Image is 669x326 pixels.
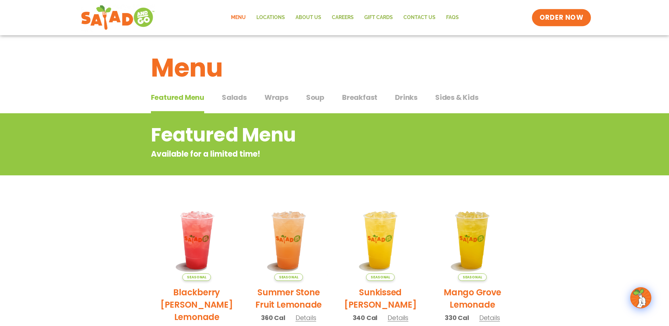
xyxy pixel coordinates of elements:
h2: Summer Stone Fruit Lemonade [248,286,329,311]
img: Product photo for Summer Stone Fruit Lemonade [248,199,329,281]
div: Tabbed content [151,90,518,114]
a: Contact Us [398,10,441,26]
span: Breakfast [342,92,377,103]
p: Available for a limited time! [151,148,462,160]
a: GIFT CARDS [359,10,398,26]
a: Menu [226,10,251,26]
span: Details [388,313,408,322]
img: Product photo for Blackberry Bramble Lemonade [156,199,238,281]
span: Wraps [264,92,288,103]
span: 330 Cal [445,313,469,322]
img: new-SAG-logo-768×292 [81,4,155,32]
nav: Menu [226,10,464,26]
a: Careers [327,10,359,26]
img: Product photo for Sunkissed Yuzu Lemonade [340,199,421,281]
a: Locations [251,10,290,26]
h2: Featured Menu [151,121,462,149]
span: Soup [306,92,324,103]
span: Featured Menu [151,92,204,103]
span: Seasonal [182,273,211,281]
span: Sides & Kids [435,92,479,103]
span: Details [296,313,316,322]
span: Seasonal [366,273,395,281]
a: FAQs [441,10,464,26]
h2: Blackberry [PERSON_NAME] Lemonade [156,286,238,323]
span: Seasonal [458,273,487,281]
h2: Sunkissed [PERSON_NAME] [340,286,421,311]
span: Salads [222,92,247,103]
h2: Mango Grove Lemonade [432,286,513,311]
span: 360 Cal [261,313,285,322]
span: Seasonal [274,273,303,281]
h1: Menu [151,49,518,87]
span: Details [479,313,500,322]
span: Drinks [395,92,418,103]
a: About Us [290,10,327,26]
span: 340 Cal [353,313,378,322]
img: Product photo for Mango Grove Lemonade [432,199,513,281]
span: ORDER NOW [540,13,583,22]
a: ORDER NOW [532,9,591,26]
img: wpChatIcon [631,288,651,308]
